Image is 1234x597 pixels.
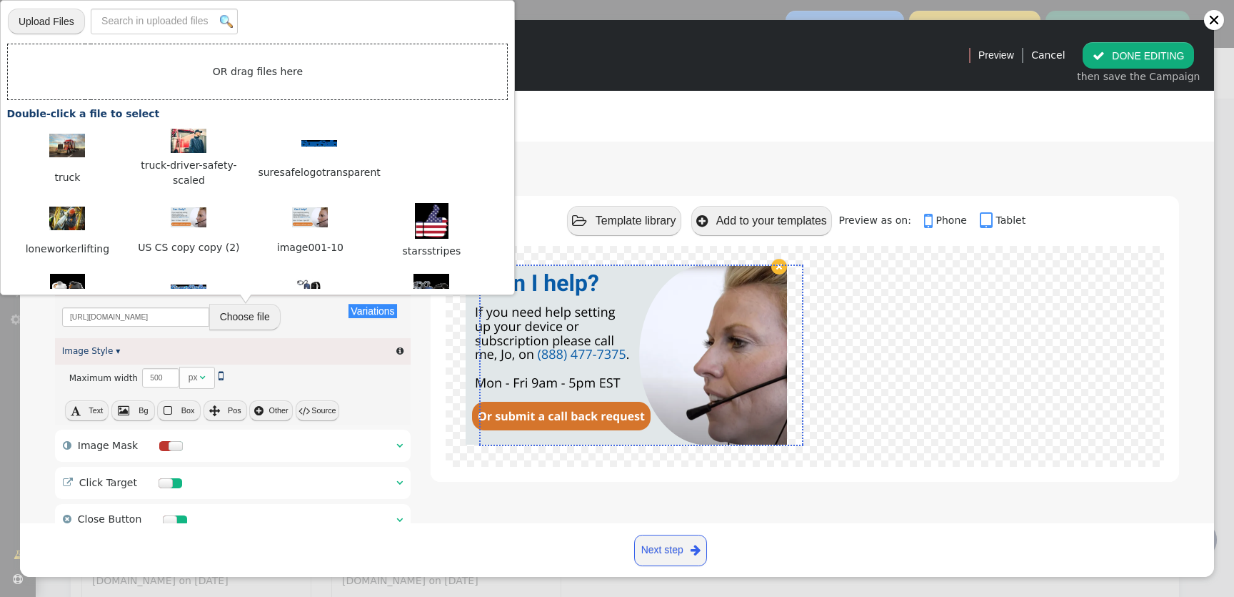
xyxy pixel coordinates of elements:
[78,513,141,525] span: Close Button
[62,346,121,356] a: Image Style ▾
[89,406,103,415] span: Text
[24,241,111,257] span: loneworkerlifting
[296,400,339,420] button: Source
[1083,42,1194,68] button: DONE EDITING
[415,203,449,239] img: 763308035e83c1ea-th.jpeg
[53,169,81,186] span: truck
[1093,50,1105,61] span: 
[1031,49,1065,61] a: Cancel
[204,478,212,488] span: 
[634,535,707,566] a: Next step
[135,157,242,189] span: truck-driver-safety-scaled
[157,400,201,420] button:  Box
[189,371,198,384] div: px
[256,164,381,181] span: suresafelogotransparent
[79,477,137,488] span: Click Target
[111,400,155,420] button:  Bg
[276,240,345,256] span: image001-10
[181,406,195,415] span: Box
[171,285,206,295] img: 95dc117405597e53-th.jpeg
[292,277,328,297] img: b70383d05c65a20c-th.jpeg
[301,140,337,147] img: 065e8ce84c418625-th.jpeg
[219,370,224,382] span: 
[838,214,921,226] span: Preview as on:
[980,211,995,231] span: 
[209,304,281,330] button: Choose file
[63,440,71,450] span: 
[220,15,233,28] img: icon_search.png
[696,214,708,228] span: 
[6,107,508,122] div: Double-click a file to select
[171,129,206,153] img: e444feb1fb71e7ef-th.jpeg
[63,514,71,524] span: 
[65,400,109,420] button:  Text
[49,134,85,158] img: ff7464dd296f5c2b-th.jpeg
[171,207,206,227] img: ea3d992c1916b7be-th.jpeg
[200,373,206,382] span: 
[396,478,403,488] span: 
[567,206,681,235] button: Template library
[396,515,403,525] span: 
[691,541,701,559] span: 
[71,405,81,416] span: 
[396,347,403,355] span: 
[691,206,832,235] button: Add to your templates
[978,42,1014,68] a: Preview
[164,405,172,416] span: 
[254,405,264,416] span: 
[49,207,85,231] img: 0b6a128568c3e2ea-th.jpeg
[924,211,935,231] span: 
[980,214,1025,226] a: Tablet
[118,405,129,416] span: 
[219,370,224,380] a: 
[78,440,138,451] span: Image Mask
[50,274,86,310] img: 0f10bf8159067cf0-th.jpeg
[209,405,220,416] span: 
[208,514,216,524] span: 
[299,405,309,416] span: 
[136,240,241,256] span: US CS copy copy (2)
[204,440,213,450] span: 
[292,207,328,227] img: 2e95197511f9d115-th.jpeg
[572,214,587,228] span: 
[139,406,148,415] span: Bg
[63,478,73,488] span: 
[8,44,508,99] td: OR drag files here
[396,440,403,450] span: 
[91,9,238,34] input: Search in uploaded files
[348,304,396,318] button: Variations
[204,400,247,420] button:  Pos
[413,274,449,310] img: 3fcfe796bd216c06-th.jpeg
[69,373,138,383] span: Maximum width
[228,406,241,415] span: Pos
[1077,69,1200,84] div: then save the Campaign
[978,48,1014,63] span: Preview
[249,400,293,420] button: Other
[924,214,977,226] a: Phone
[401,243,463,260] span: starsstripes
